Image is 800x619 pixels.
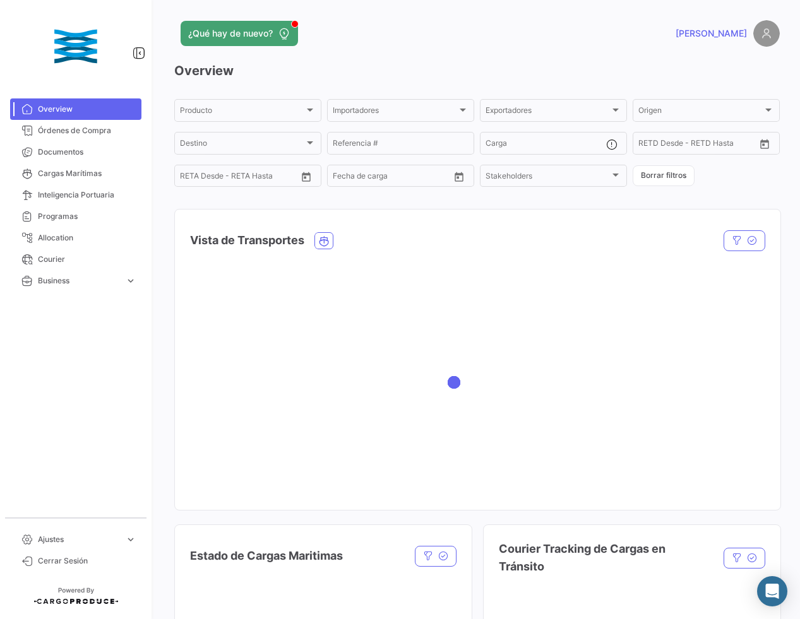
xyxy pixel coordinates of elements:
[38,534,120,545] span: Ajustes
[10,163,141,184] a: Cargas Marítimas
[125,275,136,286] span: expand_more
[188,27,273,40] span: ¿Qué hay de nuevo?
[38,254,136,265] span: Courier
[212,174,267,182] input: Hasta
[486,174,610,182] span: Stakeholders
[180,108,304,117] span: Producto
[10,98,141,120] a: Overview
[190,547,343,565] h4: Estado de Cargas Maritimas
[10,206,141,227] a: Programas
[38,555,136,567] span: Cerrar Sesión
[297,167,316,186] button: Open calendar
[44,15,107,78] img: customer_38.png
[38,168,136,179] span: Cargas Marítimas
[450,167,469,186] button: Open calendar
[181,21,298,46] button: ¿Qué hay de nuevo?
[38,232,136,244] span: Allocation
[753,20,780,47] img: placeholder-user.png
[486,108,610,117] span: Exportadores
[180,174,203,182] input: Desde
[190,232,304,249] h4: Vista de Transportes
[755,134,774,153] button: Open calendar
[38,275,120,286] span: Business
[180,141,304,150] span: Destino
[174,62,780,80] h3: Overview
[676,27,747,40] span: [PERSON_NAME]
[315,233,333,249] button: Ocean
[10,184,141,206] a: Inteligencia Portuaria
[10,227,141,249] a: Allocation
[670,141,725,150] input: Hasta
[333,174,355,182] input: Desde
[638,108,763,117] span: Origen
[38,211,136,222] span: Programas
[757,576,787,606] div: Abrir Intercom Messenger
[333,108,457,117] span: Importadores
[364,174,420,182] input: Hasta
[38,125,136,136] span: Órdenes de Compra
[10,249,141,270] a: Courier
[10,120,141,141] a: Órdenes de Compra
[10,141,141,163] a: Documentos
[38,146,136,158] span: Documentos
[38,103,136,115] span: Overview
[499,540,685,575] h4: Courier Tracking de Cargas en Tránsito
[38,189,136,201] span: Inteligencia Portuaria
[638,141,661,150] input: Desde
[125,534,136,545] span: expand_more
[633,165,695,186] button: Borrar filtros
